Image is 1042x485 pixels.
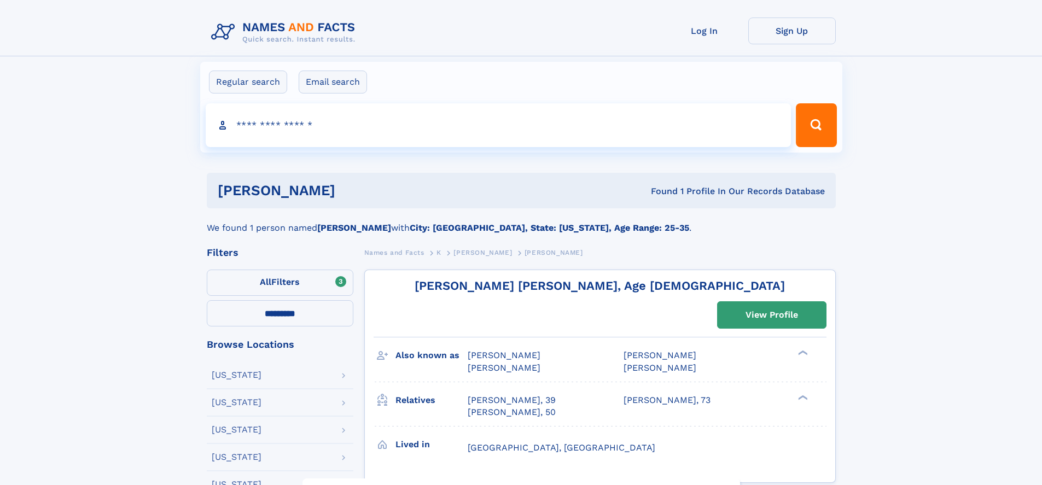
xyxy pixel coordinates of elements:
[468,442,655,453] span: [GEOGRAPHIC_DATA], [GEOGRAPHIC_DATA]
[468,350,540,360] span: [PERSON_NAME]
[364,246,424,259] a: Names and Facts
[218,184,493,197] h1: [PERSON_NAME]
[260,277,271,287] span: All
[395,435,468,454] h3: Lived in
[207,270,353,296] label: Filters
[207,208,836,235] div: We found 1 person named with .
[468,363,540,373] span: [PERSON_NAME]
[795,349,808,357] div: ❯
[453,249,512,256] span: [PERSON_NAME]
[468,406,556,418] a: [PERSON_NAME], 50
[395,391,468,410] h3: Relatives
[299,71,367,94] label: Email search
[206,103,791,147] input: search input
[207,248,353,258] div: Filters
[468,394,556,406] a: [PERSON_NAME], 39
[212,453,261,461] div: [US_STATE]
[795,394,808,401] div: ❯
[436,246,441,259] a: K
[718,302,826,328] a: View Profile
[661,17,748,44] a: Log In
[207,17,364,47] img: Logo Names and Facts
[624,363,696,373] span: [PERSON_NAME]
[748,17,836,44] a: Sign Up
[746,302,798,328] div: View Profile
[796,103,836,147] button: Search Button
[415,279,785,293] a: [PERSON_NAME] [PERSON_NAME], Age [DEMOGRAPHIC_DATA]
[395,346,468,365] h3: Also known as
[624,350,696,360] span: [PERSON_NAME]
[525,249,583,256] span: [PERSON_NAME]
[209,71,287,94] label: Regular search
[207,340,353,349] div: Browse Locations
[436,249,441,256] span: K
[493,185,825,197] div: Found 1 Profile In Our Records Database
[212,398,261,407] div: [US_STATE]
[212,425,261,434] div: [US_STATE]
[624,394,711,406] a: [PERSON_NAME], 73
[212,371,261,379] div: [US_STATE]
[453,246,512,259] a: [PERSON_NAME]
[410,223,689,233] b: City: [GEOGRAPHIC_DATA], State: [US_STATE], Age Range: 25-35
[317,223,391,233] b: [PERSON_NAME]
